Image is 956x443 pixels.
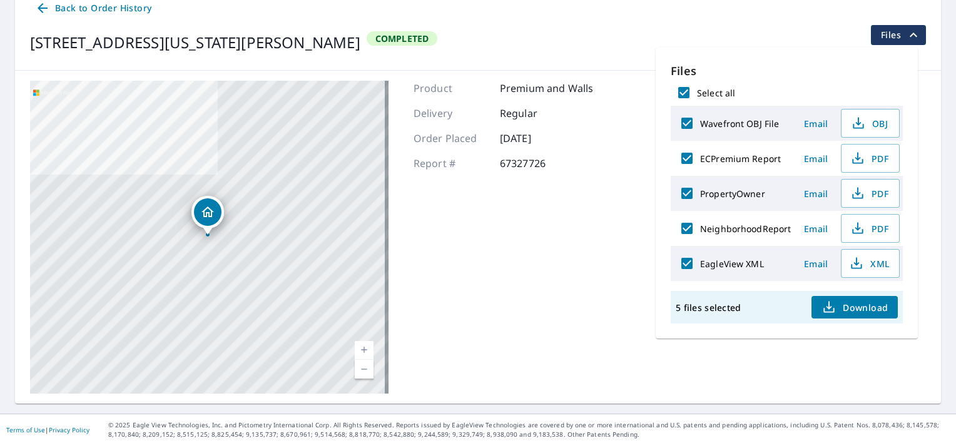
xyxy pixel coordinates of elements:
[700,223,791,235] label: NeighborhoodReport
[870,25,926,45] button: filesDropdownBtn-67327726
[700,118,779,130] label: Wavefront OBJ File
[849,116,889,131] span: OBJ
[841,249,900,278] button: XML
[191,196,224,235] div: Dropped pin, building 1, Residential property, 5449 Shadowwood Dr Virginia Beach, VA 23455
[796,114,836,133] button: Email
[849,151,889,166] span: PDF
[821,300,888,315] span: Download
[796,149,836,168] button: Email
[849,256,889,271] span: XML
[414,131,489,146] p: Order Placed
[700,258,764,270] label: EagleView XML
[414,156,489,171] p: Report #
[881,28,921,43] span: Files
[6,425,45,434] a: Terms of Use
[355,341,374,360] a: Current Level 17, Zoom In
[849,186,889,201] span: PDF
[368,33,437,44] span: Completed
[414,81,489,96] p: Product
[841,179,900,208] button: PDF
[841,109,900,138] button: OBJ
[700,153,781,165] label: ECPremium Report
[30,31,360,54] div: [STREET_ADDRESS][US_STATE][PERSON_NAME]
[671,63,903,79] p: Files
[6,426,89,434] p: |
[801,153,831,165] span: Email
[796,184,836,203] button: Email
[801,118,831,130] span: Email
[796,219,836,238] button: Email
[500,106,575,121] p: Regular
[801,188,831,200] span: Email
[500,81,594,96] p: Premium and Walls
[49,425,89,434] a: Privacy Policy
[801,223,831,235] span: Email
[811,296,898,318] button: Download
[414,106,489,121] p: Delivery
[500,156,575,171] p: 67327726
[796,254,836,273] button: Email
[500,131,575,146] p: [DATE]
[35,1,151,16] span: Back to Order History
[700,188,765,200] label: PropertyOwner
[801,258,831,270] span: Email
[841,214,900,243] button: PDF
[108,420,950,439] p: © 2025 Eagle View Technologies, Inc. and Pictometry International Corp. All Rights Reserved. Repo...
[697,87,735,99] label: Select all
[841,144,900,173] button: PDF
[355,360,374,379] a: Current Level 17, Zoom Out
[849,221,889,236] span: PDF
[676,302,741,313] p: 5 files selected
